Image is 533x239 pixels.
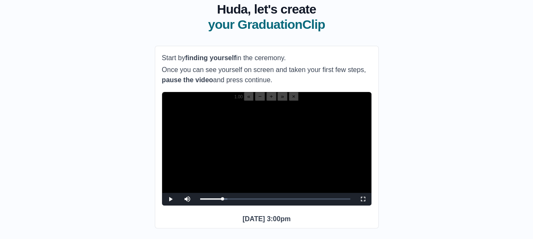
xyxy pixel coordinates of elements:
[208,2,325,17] span: Huda, let's create
[162,53,371,63] p: Start by in the ceremony.
[208,17,325,32] span: your GraduationClip
[162,193,179,206] button: Play
[200,198,350,200] div: Progress Bar
[354,193,371,206] button: Fullscreen
[162,65,371,85] p: Once you can see yourself on screen and taken your first few steps, and press continue.
[162,76,213,83] b: pause the video
[162,214,371,224] p: [DATE] 3:00pm
[185,54,236,61] b: finding yourself
[179,193,196,206] button: Mute
[162,92,371,206] div: Video Player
